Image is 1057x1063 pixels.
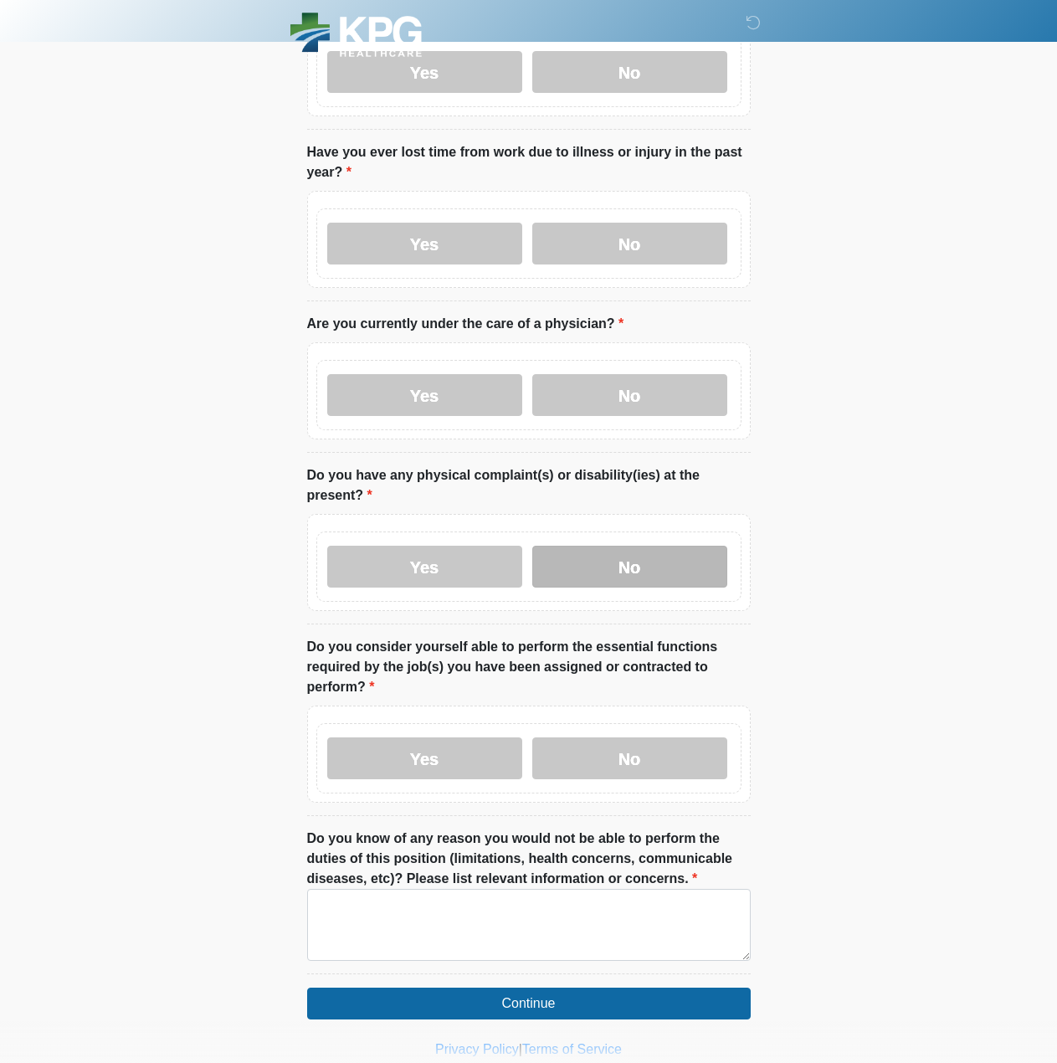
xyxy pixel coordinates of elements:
[435,1042,519,1056] a: Privacy Policy
[307,142,751,182] label: Have you ever lost time from work due to illness or injury in the past year?
[532,737,727,779] label: No
[307,829,751,889] label: Do you know of any reason you would not be able to perform the duties of this position (limitatio...
[532,546,727,588] label: No
[522,1042,622,1056] a: Terms of Service
[327,374,522,416] label: Yes
[327,546,522,588] label: Yes
[327,737,522,779] label: Yes
[519,1042,522,1056] a: |
[290,13,422,57] img: KPG Healthcare Logo
[532,374,727,416] label: No
[307,637,751,697] label: Do you consider yourself able to perform the essential functions required by the job(s) you have ...
[307,465,751,506] label: Do you have any physical complaint(s) or disability(ies) at the present?
[307,314,624,334] label: Are you currently under the care of a physician?
[327,51,522,93] label: Yes
[327,223,522,264] label: Yes
[307,988,751,1019] button: Continue
[532,223,727,264] label: No
[532,51,727,93] label: No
